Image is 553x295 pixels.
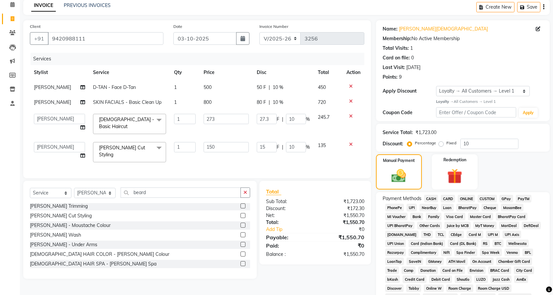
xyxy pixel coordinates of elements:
span: | [269,84,270,91]
span: Jazz Cash [491,275,512,283]
label: Percentage [415,140,436,146]
div: Name: [383,26,398,33]
span: Tabby [406,284,421,292]
a: PREVIOUS INVOICES [64,2,111,8]
div: ₹0 [324,226,369,233]
span: F [277,144,279,151]
a: x [113,152,116,158]
span: Donation [418,266,438,274]
div: Coupon Code [383,109,436,116]
span: Wellnessta [506,240,529,247]
span: MosamBee [501,204,523,211]
div: Discount: [383,140,403,147]
div: ₹1,723.00 [315,198,369,205]
span: Family [426,213,441,220]
div: No Active Membership [383,35,543,42]
div: Payable: [261,233,315,241]
span: DefiDeal [522,222,541,229]
div: [PERSON_NAME] - Under Arms [30,241,97,248]
span: AmEx [514,275,528,283]
div: ₹1,550.70 [315,233,369,241]
div: Points: [383,74,398,81]
span: Card M [467,231,483,238]
span: Visa Card [444,213,465,220]
span: TCL [435,231,446,238]
span: [DEMOGRAPHIC_DATA] - Basic Haircut [99,116,154,129]
a: Add Tip [261,226,324,233]
span: Card on File [440,266,465,274]
button: Save [517,2,540,12]
span: Shoutlo [455,275,472,283]
label: Manual Payment [383,158,415,164]
span: LoanTap [385,258,404,265]
span: Total [266,188,281,195]
th: Service [89,65,170,80]
span: CEdge [449,231,464,238]
span: Discover [385,284,404,292]
span: 135 [318,142,326,148]
span: [PERSON_NAME] [34,84,71,90]
span: RS [481,240,490,247]
span: Master Card [468,213,493,220]
span: UPI Union [385,240,406,247]
span: NearBuy [419,204,438,211]
th: Stylist [30,65,89,80]
div: ₹172.30 [315,205,369,212]
span: Payment Methods [383,195,421,202]
div: [PERSON_NAME] Trimming [30,203,88,210]
div: 0 [411,54,414,61]
span: 450 [318,84,326,90]
div: [DATE] [406,64,420,71]
span: Online W [424,284,444,292]
span: BFL [522,249,533,256]
span: 245.7 [318,114,329,120]
div: All Customers → Level 1 [436,99,543,105]
span: 720 [318,99,326,105]
div: [PERSON_NAME] Cut Styling [30,212,92,219]
span: CARD [441,195,455,202]
span: Other Cards [417,222,442,229]
span: % [306,144,310,151]
span: | [282,144,283,151]
div: [DEMOGRAPHIC_DATA] HAIR COLOR - [PERSON_NAME] Colour [30,251,169,258]
span: Envision [468,266,486,274]
span: Card (DL Bank) [448,240,478,247]
strong: Loyalty → [436,99,454,104]
span: D-TAN - Face D-Tan [93,84,136,90]
th: Action [342,65,364,80]
div: Sub Total: [261,198,315,205]
span: Debit Card [429,275,452,283]
label: Fixed [446,140,456,146]
input: Enter Offer / Coupon Code [436,107,516,117]
span: 10 % [273,99,283,106]
span: Spa Week [480,249,502,256]
span: PayTM [516,195,532,202]
div: Apply Discount [383,88,436,95]
div: ₹1,550.70 [315,212,369,219]
div: Total Visits: [383,45,409,52]
span: UPI M [486,231,500,238]
span: SaveIN [407,258,423,265]
label: Redemption [443,157,466,163]
span: Loan [441,204,454,211]
div: ₹0 [315,242,369,250]
span: On Account [470,258,494,265]
span: Comp [402,266,415,274]
a: [PERSON_NAME][DEMOGRAPHIC_DATA] [399,26,488,33]
button: Apply [519,108,538,118]
div: ₹1,550.70 [315,219,369,226]
th: Disc [253,65,314,80]
div: Card on file: [383,54,410,61]
span: CUSTOM [478,195,497,202]
span: UPI BharatPay [385,222,415,229]
span: 500 [204,84,212,90]
span: Bank [410,213,423,220]
input: Search or Scan [121,187,241,198]
div: Balance : [261,251,315,258]
th: Total [314,65,342,80]
div: 1 [410,45,413,52]
span: City Card [514,266,534,274]
div: 9 [399,74,402,81]
span: Card (Indian Bank) [409,240,445,247]
span: MariDeal [499,222,519,229]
